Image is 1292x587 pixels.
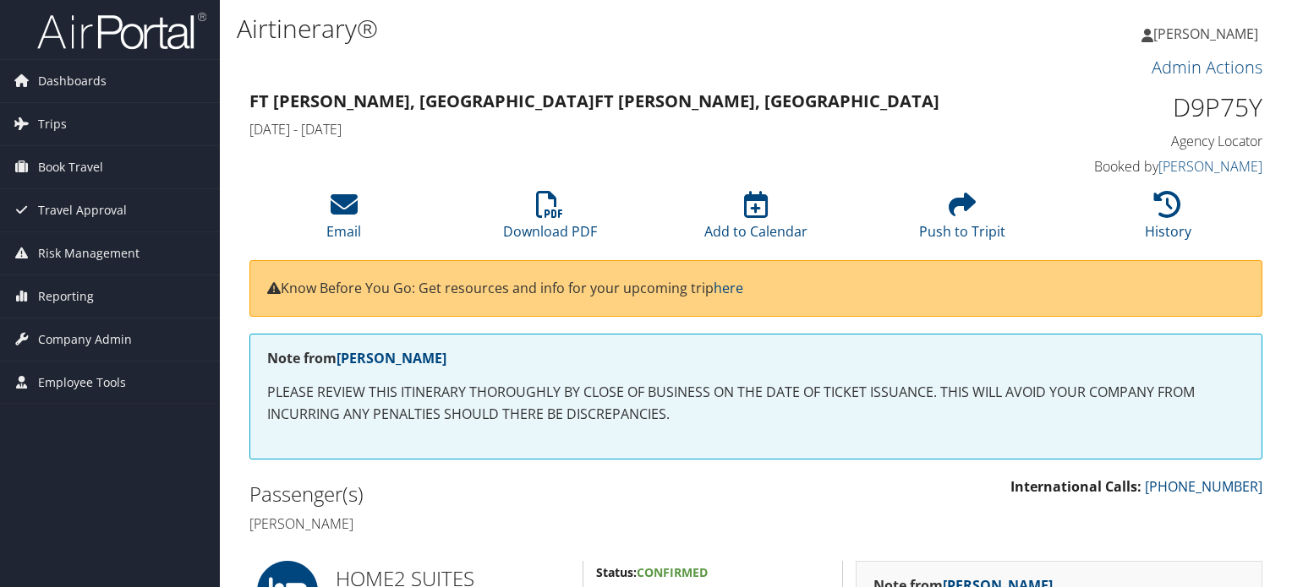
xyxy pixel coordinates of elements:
a: Admin Actions [1152,56,1262,79]
h1: Airtinerary® [237,11,929,46]
a: here [714,279,743,297]
strong: Note from [267,349,446,367]
span: Confirmed [637,564,708,580]
a: [PERSON_NAME] [1141,8,1275,59]
p: Know Before You Go: Get resources and info for your upcoming trip [267,278,1245,300]
span: Company Admin [38,318,132,361]
span: Reporting [38,275,94,318]
span: Trips [38,103,67,145]
a: History [1145,200,1191,241]
p: PLEASE REVIEW THIS ITINERARY THOROUGHLY BY CLOSE OF BUSINESS ON THE DATE OF TICKET ISSUANCE. THIS... [267,382,1245,425]
strong: International Calls: [1010,477,1141,496]
strong: Ft [PERSON_NAME], [GEOGRAPHIC_DATA] Ft [PERSON_NAME], [GEOGRAPHIC_DATA] [249,90,939,112]
span: Dashboards [38,60,107,102]
a: Email [326,200,361,241]
a: [PERSON_NAME] [337,349,446,367]
h4: Agency Locator [1028,132,1262,150]
h4: Booked by [1028,157,1262,176]
a: Add to Calendar [704,200,807,241]
img: airportal-logo.png [37,11,206,51]
h1: D9P75Y [1028,90,1262,125]
span: Risk Management [38,232,140,274]
span: Travel Approval [38,189,127,231]
a: [PERSON_NAME] [1158,157,1262,176]
strong: Status: [596,564,637,580]
span: Employee Tools [38,361,126,404]
a: Push to Tripit [919,200,1005,241]
h4: [PERSON_NAME] [249,514,743,533]
span: [PERSON_NAME] [1153,24,1258,43]
h4: [DATE] - [DATE] [249,120,1003,139]
a: Download PDF [503,200,597,241]
a: [PHONE_NUMBER] [1145,477,1262,496]
span: Book Travel [38,146,103,188]
h2: Passenger(s) [249,480,743,508]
